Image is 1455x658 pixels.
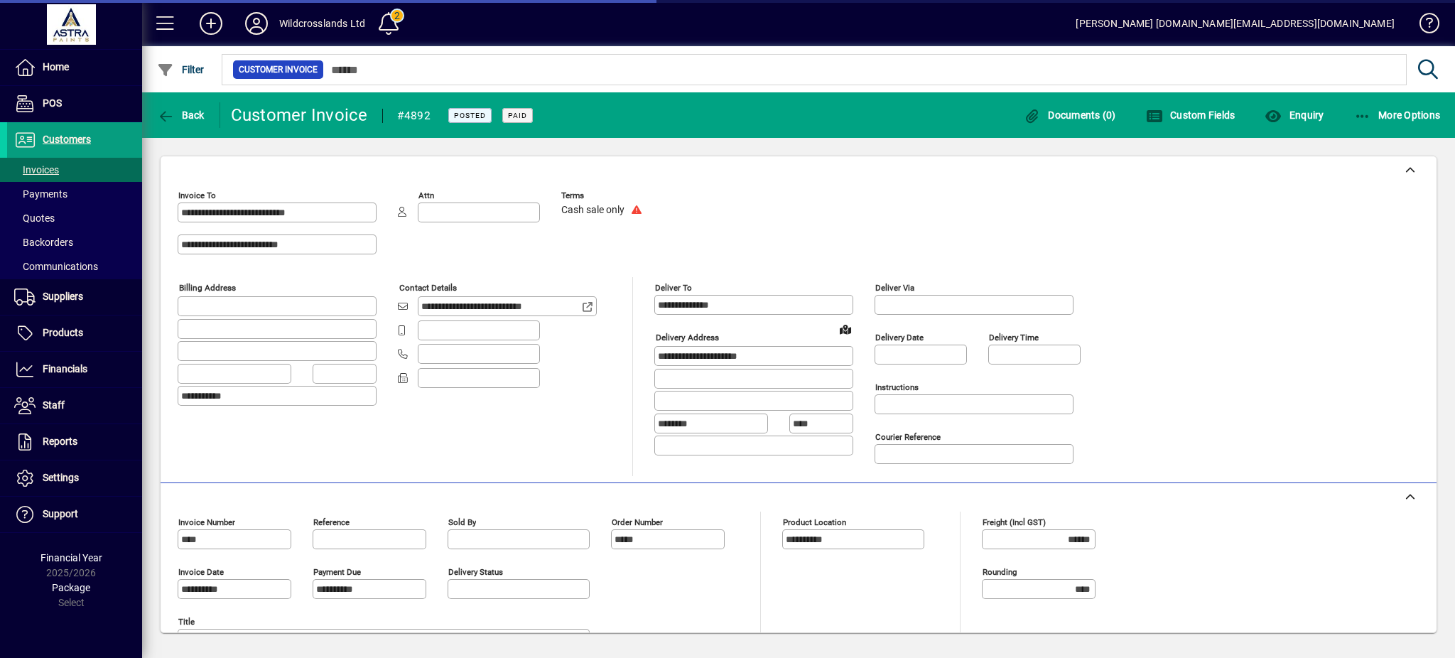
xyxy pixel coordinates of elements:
[1265,109,1324,121] span: Enquiry
[157,64,205,75] span: Filter
[153,57,208,82] button: Filter
[43,61,69,72] span: Home
[40,552,102,563] span: Financial Year
[1351,102,1444,128] button: More Options
[1142,102,1239,128] button: Custom Fields
[14,188,67,200] span: Payments
[142,102,220,128] app-page-header-button: Back
[7,50,142,85] a: Home
[783,517,846,527] mat-label: Product location
[43,363,87,374] span: Financials
[454,111,486,120] span: Posted
[7,315,142,351] a: Products
[231,104,368,126] div: Customer Invoice
[313,567,361,577] mat-label: Payment due
[43,508,78,519] span: Support
[1024,109,1116,121] span: Documents (0)
[14,237,73,248] span: Backorders
[7,230,142,254] a: Backorders
[43,436,77,447] span: Reports
[14,261,98,272] span: Communications
[7,424,142,460] a: Reports
[7,158,142,182] a: Invoices
[875,333,924,343] mat-label: Delivery date
[612,517,663,527] mat-label: Order number
[7,254,142,279] a: Communications
[43,134,91,145] span: Customers
[508,111,527,120] span: Paid
[239,63,318,77] span: Customer Invoice
[178,617,195,627] mat-label: Title
[279,12,365,35] div: Wildcrosslands Ltd
[43,327,83,338] span: Products
[7,497,142,532] a: Support
[448,567,503,577] mat-label: Delivery status
[1261,102,1327,128] button: Enquiry
[7,86,142,122] a: POS
[7,182,142,206] a: Payments
[14,212,55,224] span: Quotes
[989,333,1039,343] mat-label: Delivery time
[983,567,1017,577] mat-label: Rounding
[43,291,83,302] span: Suppliers
[655,283,692,293] mat-label: Deliver To
[7,460,142,496] a: Settings
[1409,3,1437,49] a: Knowledge Base
[7,206,142,230] a: Quotes
[7,352,142,387] a: Financials
[1146,109,1235,121] span: Custom Fields
[7,388,142,424] a: Staff
[153,102,208,128] button: Back
[448,517,476,527] mat-label: Sold by
[875,382,919,392] mat-label: Instructions
[1076,12,1395,35] div: [PERSON_NAME] [DOMAIN_NAME][EMAIL_ADDRESS][DOMAIN_NAME]
[418,190,434,200] mat-label: Attn
[561,205,624,216] span: Cash sale only
[1020,102,1120,128] button: Documents (0)
[983,517,1046,527] mat-label: Freight (incl GST)
[52,582,90,593] span: Package
[834,318,857,340] a: View on map
[1354,109,1441,121] span: More Options
[397,104,431,127] div: #4892
[178,567,224,577] mat-label: Invoice date
[43,399,65,411] span: Staff
[14,164,59,176] span: Invoices
[188,11,234,36] button: Add
[157,109,205,121] span: Back
[43,472,79,483] span: Settings
[313,517,350,527] mat-label: Reference
[178,190,216,200] mat-label: Invoice To
[234,11,279,36] button: Profile
[178,517,235,527] mat-label: Invoice number
[875,432,941,442] mat-label: Courier Reference
[43,97,62,109] span: POS
[875,283,914,293] mat-label: Deliver via
[561,191,647,200] span: Terms
[7,279,142,315] a: Suppliers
